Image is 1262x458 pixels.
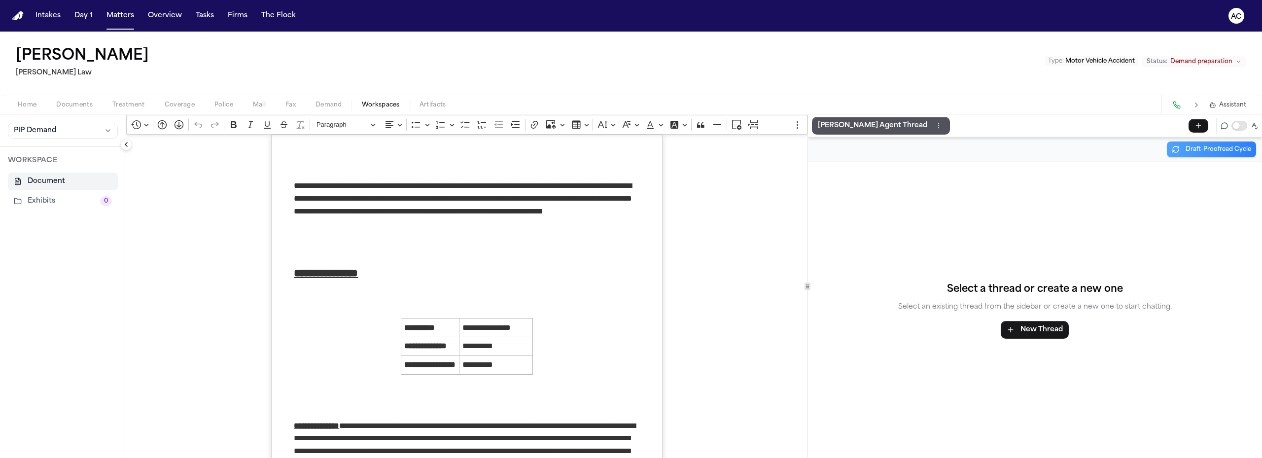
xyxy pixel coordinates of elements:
span: Paragraph [316,119,368,131]
a: Home [12,11,24,21]
span: Mail [253,101,266,109]
button: Assistant [1209,101,1246,109]
button: Make a Call [1170,98,1184,112]
button: Draft-Proofread Cycle [1167,141,1256,157]
span: Assistant [1219,101,1246,109]
span: Police [214,101,233,109]
p: Select an existing thread from the sidebar or create a new one to start chatting. [898,301,1172,313]
span: Workspaces [362,101,400,109]
button: Edit matter name [16,47,149,65]
button: Firms [224,7,251,25]
button: Change status from Demand preparation [1142,56,1246,68]
span: Status: [1147,58,1167,66]
p: WORKSPACE [8,155,118,167]
button: Tasks [192,7,218,25]
span: Artifacts [420,101,446,109]
span: Treatment [112,101,145,109]
button: Intakes [32,7,65,25]
button: Exhibits0 [8,192,118,210]
h2: [PERSON_NAME] Law [16,67,153,79]
button: Paragraph, Heading [312,117,380,133]
button: PIP Demand [8,123,118,139]
button: Collapse sidebar [120,139,132,150]
h1: [PERSON_NAME] [16,47,149,65]
button: Overview [144,7,186,25]
img: Finch Logo [12,11,24,21]
span: Documents [56,101,93,109]
span: Fax [285,101,296,109]
button: The Flock [257,7,300,25]
span: Type : [1048,58,1064,64]
span: Demand preparation [1170,58,1232,66]
div: Editor toolbar [126,115,807,135]
button: Thread actions [933,120,944,131]
span: Draft-Proofread Cycle [1186,145,1251,153]
span: Motor Vehicle Accident [1065,58,1135,64]
h4: Select a thread or create a new one [898,282,1172,297]
span: Coverage [165,101,195,109]
button: [PERSON_NAME] Agent ThreadThread actions [812,117,950,135]
button: Day 1 [70,7,97,25]
button: New Thread [1001,321,1069,339]
span: Demand [315,101,342,109]
span: 0 [100,196,112,206]
button: Toggle proofreading mode [1231,121,1247,131]
span: Home [18,101,36,109]
button: Matters [103,7,138,25]
button: Document [8,173,118,190]
button: Edit Type: Motor Vehicle Accident [1045,56,1138,66]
